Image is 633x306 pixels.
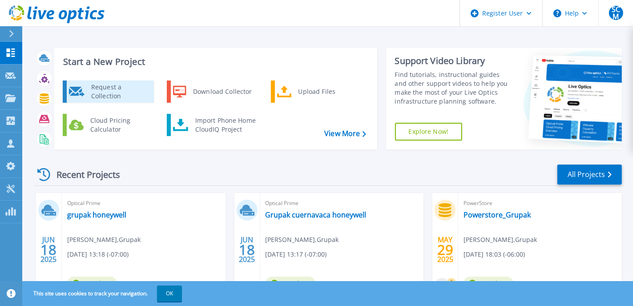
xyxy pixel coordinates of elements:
a: Grupak cuernavaca honeywell [266,210,367,219]
div: Request a Collection [87,83,152,101]
a: Cloud Pricing Calculator [63,114,154,136]
span: Complete [67,277,117,290]
div: Support Video Library [395,55,513,67]
span: [DATE] 18:03 (-06:00) [464,250,525,259]
div: Recent Projects [34,164,132,185]
span: [DATE] 13:18 (-07:00) [67,250,129,259]
a: Upload Files [271,81,362,103]
span: SCM [609,6,623,20]
span: 29 [437,246,453,254]
span: [PERSON_NAME] , Grupak [464,235,537,245]
a: grupak honeywell [67,210,126,219]
span: PowerStore [464,198,617,208]
div: Upload Files [294,83,360,101]
span: Optical Prime [266,198,419,208]
div: JUN 2025 [40,234,57,266]
span: Complete [266,277,315,290]
a: All Projects [557,165,622,185]
div: Cloud Pricing Calculator [86,116,152,134]
div: Import Phone Home CloudIQ Project [191,116,260,134]
a: Request a Collection [63,81,154,103]
a: Explore Now! [395,123,463,141]
a: View More [324,129,366,138]
span: This site uses cookies to track your navigation. [24,286,182,302]
span: Complete [464,277,513,290]
div: JUN 2025 [238,234,255,266]
span: Optical Prime [67,198,220,208]
a: Powerstore_Grupak [464,210,531,219]
span: 18 [239,246,255,254]
span: [PERSON_NAME] , Grupak [67,235,141,245]
div: MAY 2025 [437,234,454,266]
span: 18 [40,246,56,254]
h3: Start a New Project [63,57,366,67]
div: Download Collector [189,83,256,101]
a: Download Collector [167,81,258,103]
span: [PERSON_NAME] , Grupak [266,235,339,245]
div: Find tutorials, instructional guides and other support videos to help you make the most of your L... [395,70,513,106]
button: OK [157,286,182,302]
span: [DATE] 13:17 (-07:00) [266,250,327,259]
